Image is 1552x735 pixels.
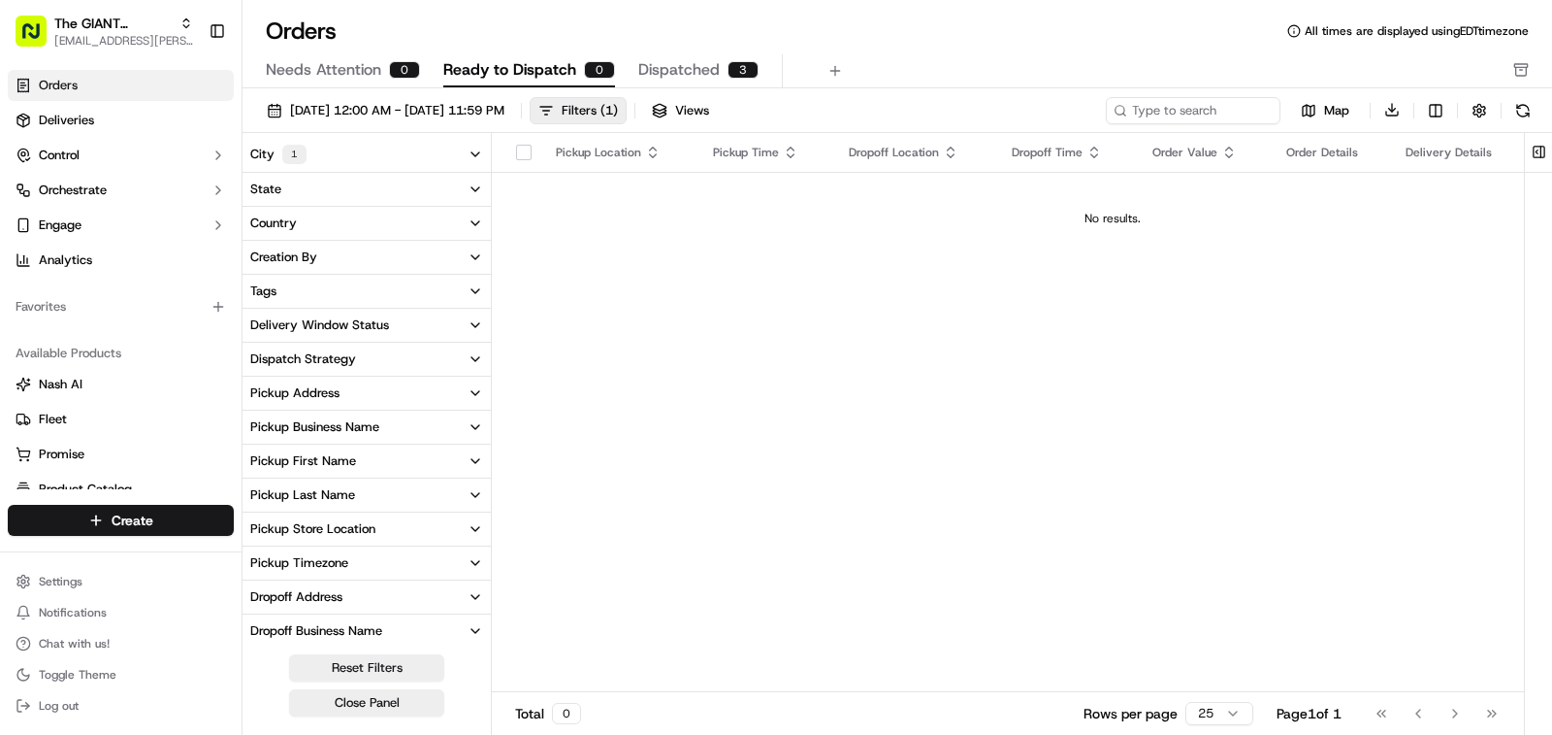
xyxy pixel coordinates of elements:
[39,77,78,94] span: Orders
[242,377,491,410] button: Pickup Address
[16,411,226,428] a: Fleet
[8,630,234,657] button: Chat with us!
[250,486,355,504] div: Pickup Last Name
[250,351,356,368] div: Dispatch Strategy
[12,274,156,309] a: 📗Knowledge Base
[250,520,375,538] div: Pickup Store Location
[266,58,381,82] span: Needs Attention
[39,147,80,164] span: Control
[112,511,153,530] span: Create
[727,61,759,79] div: 3
[250,145,307,164] div: City
[584,61,615,79] div: 0
[250,249,317,266] div: Creation By
[183,282,311,301] span: API Documentation
[389,61,420,79] div: 0
[66,205,245,220] div: We're available if you need us!
[1324,102,1349,119] span: Map
[250,622,382,640] div: Dropoff Business Name
[137,328,235,344] a: Powered byPylon
[242,275,491,308] button: Tags
[8,474,234,505] button: Product Catalog
[530,97,627,124] button: Filters(1)
[250,283,276,300] div: Tags
[1106,97,1280,124] input: Type to search
[164,284,179,299] div: 💻
[675,102,709,119] span: Views
[250,384,339,402] div: Pickup Address
[193,329,235,344] span: Pylon
[242,479,491,512] button: Pickup Last Name
[8,8,201,54] button: The GIANT Company[EMAIL_ADDRESS][PERSON_NAME][DOMAIN_NAME]
[8,369,234,400] button: Nash AI
[8,105,234,136] a: Deliveries
[556,145,682,160] div: Pickup Location
[39,411,67,428] span: Fleet
[443,58,576,82] span: Ready to Dispatch
[19,284,35,299] div: 📗
[8,245,234,276] a: Analytics
[250,181,281,198] div: State
[290,102,504,119] span: [DATE] 12:00 AM - [DATE] 11:59 PM
[1083,704,1178,723] p: Rows per page
[16,481,226,498] a: Product Catalog
[39,376,82,393] span: Nash AI
[1288,99,1362,122] button: Map
[515,703,581,724] div: Total
[289,689,444,717] button: Close Panel
[39,698,79,714] span: Log out
[54,14,172,33] button: The GIANT Company
[39,446,84,463] span: Promise
[258,97,513,124] button: [DATE] 12:00 AM - [DATE] 11:59 PM
[242,615,491,648] button: Dropoff Business Name
[8,692,234,719] button: Log out
[8,175,234,206] button: Orchestrate
[8,140,234,171] button: Control
[8,568,234,595] button: Settings
[54,33,193,49] button: [EMAIL_ADDRESS][PERSON_NAME][DOMAIN_NAME]
[8,439,234,470] button: Promise
[39,112,94,129] span: Deliveries
[242,173,491,206] button: State
[242,547,491,580] button: Pickup Timezone
[8,404,234,435] button: Fleet
[250,452,356,470] div: Pickup First Name
[242,309,491,342] button: Delivery Window Status
[600,102,618,119] span: ( 1 )
[282,145,307,164] div: 1
[16,446,226,463] a: Promise
[19,19,58,58] img: Nash
[562,102,618,119] div: Filters
[8,338,234,369] div: Available Products
[242,581,491,614] button: Dropoff Address
[242,445,491,478] button: Pickup First Name
[330,191,353,215] button: Start new chat
[552,703,581,724] div: 0
[638,58,720,82] span: Dispatched
[8,70,234,101] a: Orders
[250,554,348,572] div: Pickup Timezone
[242,241,491,274] button: Creation By
[250,588,342,606] div: Dropoff Address
[849,145,981,160] div: Dropoff Location
[39,636,110,651] span: Chat with us!
[16,376,226,393] a: Nash AI
[242,137,491,172] button: City1
[250,418,379,436] div: Pickup Business Name
[1406,145,1510,160] div: Delivery Details
[242,513,491,546] button: Pickup Store Location
[19,185,54,220] img: 1736555255976-a54dd68f-1ca7-489b-9aae-adbdc363a1c4
[713,145,817,160] div: Pickup Time
[8,505,234,536] button: Create
[1286,145,1374,160] div: Order Details
[66,185,318,205] div: Start new chat
[8,291,234,322] div: Favorites
[1305,23,1529,39] span: All times are displayed using EDT timezone
[39,217,81,234] span: Engage
[242,411,491,444] button: Pickup Business Name
[1509,97,1536,124] button: Refresh
[643,97,718,124] button: Views
[8,661,234,688] button: Toggle Theme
